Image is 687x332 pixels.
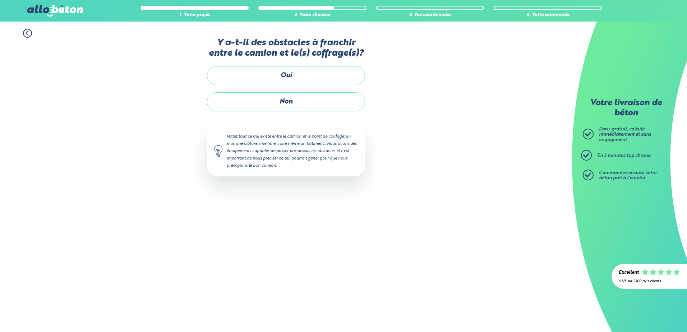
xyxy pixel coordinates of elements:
[207,38,365,59] label: Y a-t-il des obstacles à franchir entre le camion et le(s) coffrage(s)?
[207,126,365,176] div: Notez tout ce qui existe entre le camion et le point de coulage: un mur, une clôture, une haie, v...
[207,92,365,111] label: Non
[27,5,83,17] img: allobéton
[140,13,249,18] div: 1. Votre projet
[207,66,365,85] label: Oui
[258,13,366,18] div: 2. Votre chantier
[623,304,679,324] iframe: Help widget launcher
[376,13,484,18] div: 3. Vos coordonnées
[494,13,602,18] div: 4. Votre commande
